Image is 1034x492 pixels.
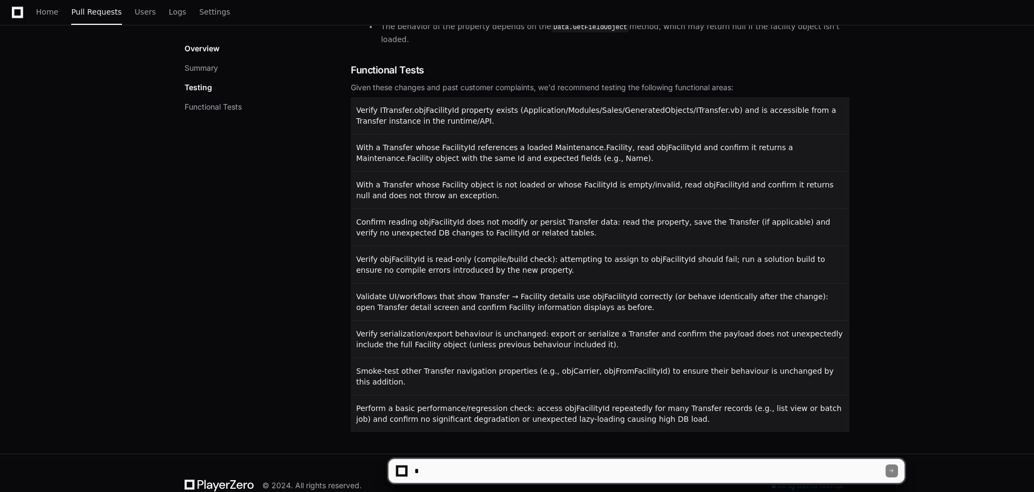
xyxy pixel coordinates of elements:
[185,43,220,54] p: Overview
[169,9,186,15] span: Logs
[36,9,58,15] span: Home
[185,102,242,112] button: Functional Tests
[356,404,841,423] span: Perform a basic performance/regression check: access objFacilityId repeatedly for many Transfer r...
[356,255,825,274] span: Verify objFacilityId is read-only (compile/build check): attempting to assign to objFacilityId sh...
[356,367,834,386] span: Smoke-test other Transfer navigation properties (e.g., objCarrier, objFromFacilityId) to ensure t...
[71,9,121,15] span: Pull Requests
[356,106,836,125] span: Verify ITransfer.objFacilityId property exists (Application/Modules/Sales/GeneratedObjects/ITrans...
[199,9,230,15] span: Settings
[356,180,834,200] span: With a Transfer whose Facility object is not loaded or whose FacilityId is empty/invalid, read ob...
[351,82,849,93] div: Given these changes and past customer complaints, we'd recommend testing the following functional...
[378,21,849,45] li: The behavior of the property depends on the method, which may return null if the facility object ...
[135,9,156,15] span: Users
[356,143,793,163] span: With a Transfer whose FacilityId references a loaded Maintenance.Facility, read objFacilityId and...
[356,329,843,349] span: Verify serialization/export behaviour is unchanged: export or serialize a Transfer and confirm th...
[185,63,218,73] button: Summary
[185,82,212,93] p: Testing
[262,480,362,491] div: © 2024. All rights reserved.
[356,218,830,237] span: Confirm reading objFacilityId does not modify or persist Transfer data: read the property, save t...
[351,63,424,78] span: Functional Tests
[356,292,828,312] span: Validate UI/workflows that show Transfer → Facility details use objFacilityId correctly (or behav...
[551,23,629,32] code: Data.GetFieldObject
